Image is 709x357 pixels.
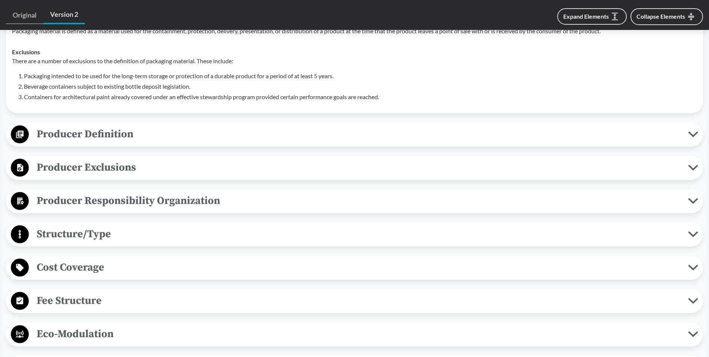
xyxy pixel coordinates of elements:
span: Producer Responsibility Organization [29,192,688,209]
p: Packaging material is defined as a material used for the containment, protection, delivery, prese... [12,27,697,36]
span: Producer Exclusions [29,159,688,176]
button: Producer Responsibility Organization [9,192,700,211]
button: Producer Definition [9,125,700,144]
li: Containers for architectural paint already covered under an effective stewardship program provide... [24,92,697,101]
span: Producer Definition [29,126,688,143]
button: Structure/Type [9,225,700,244]
span: Fee Structure [29,292,688,309]
span: Cost Coverage [29,259,688,276]
button: Collapse Elements [631,8,703,25]
button: Producer Exclusions [9,158,700,177]
li: Beverage containers subject to existing bottle deposit legislation. [24,82,697,91]
p: There are a number of exclusions to the definition of packaging material. These include: [12,57,697,65]
strong: Exclusions [12,48,40,55]
button: Fee Structure [9,292,700,311]
button: Expand Elements [557,8,627,25]
span: Structure/Type [29,226,688,242]
span: Eco-Modulation [29,326,688,342]
a: Original [6,7,43,24]
a: Version 2 [43,6,85,24]
button: Eco-Modulation [9,325,700,344]
button: Cost Coverage [9,258,700,277]
li: Packaging intended to be used for the long-term storage or protection of a durable product for a ... [24,71,697,80]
